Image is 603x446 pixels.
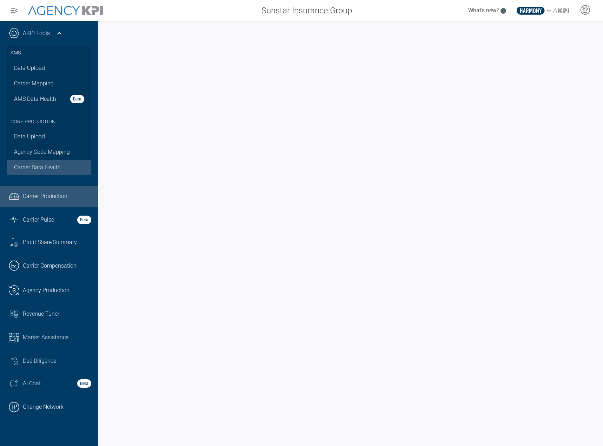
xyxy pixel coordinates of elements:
a: Data Upload [7,129,91,144]
span: Agency Production [23,286,69,295]
img: AgencyKPI [28,6,103,15]
a: AMS Data HealthBeta [7,91,91,107]
span: Carrier Production [23,192,67,201]
span: Carrier Data Health [14,163,61,172]
strong: Beta [77,379,91,388]
span: Profit Share Summary [23,238,77,247]
strong: Beta [70,95,84,103]
a: Carrier Mapping [7,76,91,91]
span: Sunstar Insurance Group [261,4,352,17]
span: AI Chat [23,379,41,388]
a: Agency Code Mapping [7,144,91,160]
strong: Beta [77,216,91,224]
a: Data Upload [7,60,91,76]
a: AKPI Tools [23,29,50,38]
span: Market Assistance [23,333,68,342]
span: Due Diligence [23,357,56,365]
span: Revenue Tuner [23,310,59,318]
span: Carrier Pulse [23,216,54,224]
span: AMS Data Health [14,95,56,103]
span: What's new? [468,7,499,14]
a: Carrier Data Health [7,160,91,175]
h3: Core Production [11,110,88,129]
span: Carrier Compensation [23,262,77,270]
h3: AMS [11,46,88,60]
